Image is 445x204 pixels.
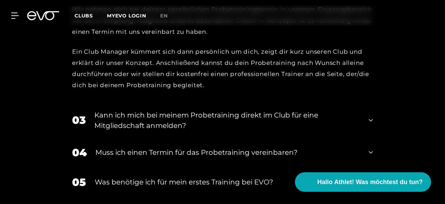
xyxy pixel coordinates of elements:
[160,13,168,19] span: en
[295,172,431,192] button: Hallo Athlet! Was möchtest du tun?
[107,13,146,19] a: MYEVO LOGIN
[95,177,360,187] div: Was benötige ich für mein erstes Training bei EVO?
[72,145,87,160] div: 04
[75,13,93,19] span: Clubs
[72,112,86,128] div: 03
[75,12,107,19] a: Clubs
[160,12,176,20] a: en
[317,177,423,187] span: Hallo Athlet! Was möchtest du tun?
[95,147,360,158] div: Muss ich einen Termin für das Probetraining vereinbaren?
[72,174,86,190] div: 05
[72,46,373,91] div: Ein Club Manager kümmert sich dann persönlich um dich, zeigt dir kurz unseren Club und erklärt di...
[94,110,360,131] div: Kann ich mich bei meinem Probetraining direkt im Club für eine Mitgliedschaft anmelden?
